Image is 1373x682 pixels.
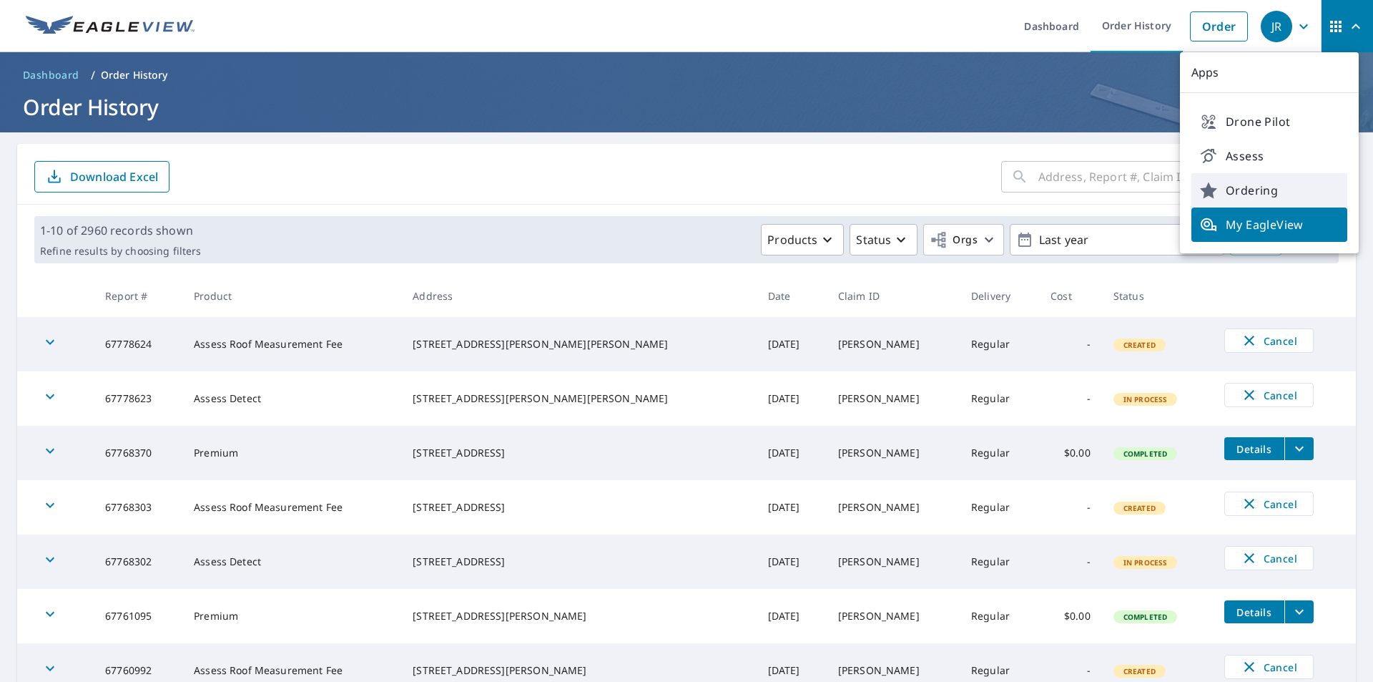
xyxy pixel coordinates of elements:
span: In Process [1115,394,1176,404]
td: [PERSON_NAME] [827,480,960,535]
h1: Order History [17,92,1356,122]
span: Drone Pilot [1200,113,1339,130]
span: Completed [1115,612,1176,622]
button: Orgs [923,224,1004,255]
td: [DATE] [757,480,827,535]
li: / [91,67,95,84]
th: Report # [94,275,182,317]
button: Cancel [1224,546,1314,570]
div: [STREET_ADDRESS][PERSON_NAME] [413,663,744,678]
span: Cancel [1239,658,1299,676]
p: Refine results by choosing filters [40,245,201,258]
th: Cost [1039,275,1102,317]
div: JR [1261,11,1292,42]
span: In Process [1115,557,1176,567]
p: Last year [1033,228,1201,253]
span: Completed [1115,449,1176,459]
td: $0.00 [1039,589,1102,643]
a: Drone Pilot [1191,104,1347,139]
span: Cancel [1239,332,1299,349]
div: [STREET_ADDRESS] [413,500,744,515]
div: [STREET_ADDRESS] [413,555,744,569]
td: [DATE] [757,535,827,589]
span: Orgs [930,231,978,249]
td: [DATE] [757,589,827,643]
span: Created [1115,666,1164,676]
span: My EagleView [1200,216,1339,233]
td: Premium [182,426,401,480]
button: Last year [1010,224,1224,255]
td: [PERSON_NAME] [827,426,960,480]
button: detailsBtn-67761095 [1224,600,1284,623]
button: Status [850,224,917,255]
button: filesDropdownBtn-67768370 [1284,437,1314,460]
th: Date [757,275,827,317]
td: 67778624 [94,317,182,371]
td: - [1039,371,1102,426]
button: filesDropdownBtn-67761095 [1284,600,1314,623]
th: Claim ID [827,275,960,317]
button: Cancel [1224,383,1314,407]
div: [STREET_ADDRESS][PERSON_NAME][PERSON_NAME] [413,391,744,406]
a: Ordering [1191,173,1347,208]
nav: breadcrumb [17,64,1356,87]
button: Cancel [1224,328,1314,353]
td: Regular [960,371,1039,426]
td: Regular [960,589,1039,643]
td: 67778623 [94,371,182,426]
td: Assess Roof Measurement Fee [182,480,401,535]
td: Regular [960,426,1039,480]
td: - [1039,535,1102,589]
td: [PERSON_NAME] [827,589,960,643]
span: Created [1115,503,1164,513]
span: Cancel [1239,386,1299,404]
td: [PERSON_NAME] [827,371,960,426]
span: Cancel [1239,495,1299,512]
td: - [1039,317,1102,371]
span: Details [1233,605,1276,619]
div: [STREET_ADDRESS][PERSON_NAME] [413,609,744,623]
td: 67768302 [94,535,182,589]
div: [STREET_ADDRESS] [413,446,744,460]
td: - [1039,480,1102,535]
td: [PERSON_NAME] [827,317,960,371]
span: Cancel [1239,550,1299,567]
td: Regular [960,480,1039,535]
button: detailsBtn-67768370 [1224,437,1284,460]
p: Download Excel [70,169,158,185]
span: Dashboard [23,68,79,82]
td: 67768370 [94,426,182,480]
td: [PERSON_NAME] [827,535,960,589]
td: $0.00 [1039,426,1102,480]
img: EV Logo [26,16,195,37]
td: Regular [960,535,1039,589]
th: Product [182,275,401,317]
th: Status [1102,275,1213,317]
button: Cancel [1224,655,1314,679]
th: Delivery [960,275,1039,317]
a: Assess [1191,139,1347,173]
td: Regular [960,317,1039,371]
button: Cancel [1224,492,1314,516]
div: [STREET_ADDRESS][PERSON_NAME][PERSON_NAME] [413,337,744,351]
span: Ordering [1200,182,1339,199]
button: Products [761,224,844,255]
p: Products [767,231,817,248]
p: Apps [1180,52,1359,93]
td: Assess Detect [182,535,401,589]
p: 1-10 of 2960 records shown [40,222,201,239]
p: Order History [101,68,168,82]
p: Status [856,231,891,248]
a: My EagleView [1191,208,1347,242]
td: 67761095 [94,589,182,643]
th: Address [401,275,756,317]
span: Details [1233,442,1276,456]
span: Created [1115,340,1164,350]
button: Download Excel [34,161,169,193]
a: Order [1190,11,1248,42]
input: Address, Report #, Claim ID, etc. [1038,157,1276,197]
td: [DATE] [757,426,827,480]
td: Premium [182,589,401,643]
td: [DATE] [757,317,827,371]
td: [DATE] [757,371,827,426]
